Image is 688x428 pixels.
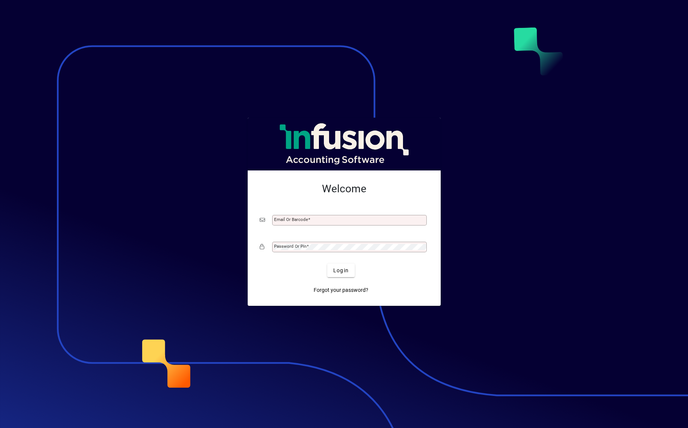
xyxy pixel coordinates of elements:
[274,244,306,249] mat-label: Password or Pin
[333,267,349,275] span: Login
[260,183,429,195] h2: Welcome
[311,283,371,297] a: Forgot your password?
[327,264,355,277] button: Login
[314,286,368,294] span: Forgot your password?
[274,217,308,222] mat-label: Email or Barcode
